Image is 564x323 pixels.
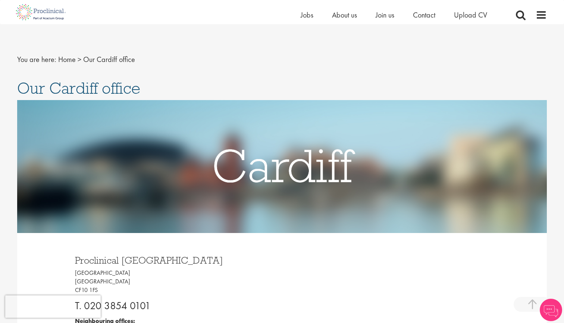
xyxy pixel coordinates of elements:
[301,10,313,20] a: Jobs
[75,255,276,265] h3: Proclinical [GEOGRAPHIC_DATA]
[17,55,56,64] span: You are here:
[78,55,81,64] span: >
[376,10,394,20] a: Join us
[332,10,357,20] a: About us
[454,10,487,20] a: Upload CV
[75,269,276,295] p: [GEOGRAPHIC_DATA] [GEOGRAPHIC_DATA] CF10 1FS
[58,55,76,64] a: breadcrumb link
[413,10,435,20] a: Contact
[540,299,562,321] img: Chatbot
[75,298,276,313] p: T. 020 3854 0101
[17,78,140,98] span: Our Cardiff office
[5,295,101,318] iframe: reCAPTCHA
[83,55,135,64] span: Our Cardiff office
